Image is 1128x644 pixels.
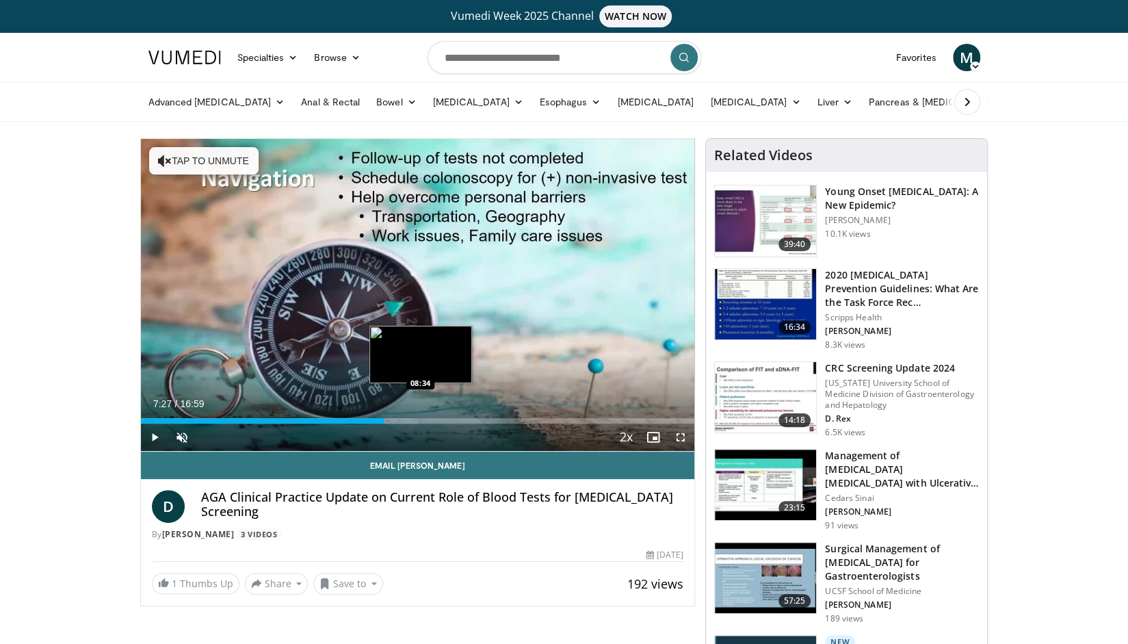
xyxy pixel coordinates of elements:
[141,139,695,452] video-js: Video Player
[825,361,979,375] h3: CRC Screening Update 2024
[153,398,172,409] span: 7:27
[953,44,980,71] a: M
[152,490,185,523] a: D
[825,600,979,610] p: [PERSON_NAME]
[612,424,640,451] button: Playback Rate
[715,450,816,521] img: 5fe88c0f-9f33-4433-ade1-79b064a0283b.150x105_q85_crop-smart_upscale.jpg
[162,528,235,540] a: [PERSON_NAME]
[609,88,702,116] a: [MEDICAL_DATA]
[599,5,672,27] span: WATCH NOW
[778,237,811,251] span: 39:40
[809,88,860,116] a: Liver
[313,573,383,595] button: Save to
[667,424,694,451] button: Fullscreen
[293,88,368,116] a: Anal & Rectal
[825,185,979,212] h3: Young Onset [MEDICAL_DATA]: A New Epidemic?
[237,528,282,540] a: 3 Videos
[172,577,177,590] span: 1
[861,88,1021,116] a: Pancreas & [MEDICAL_DATA]
[640,424,667,451] button: Enable picture-in-picture mode
[245,573,309,595] button: Share
[778,320,811,334] span: 16:34
[714,147,813,164] h4: Related Videos
[306,44,369,71] a: Browse
[532,88,609,116] a: Esophagus
[825,542,979,583] h3: Surgical Management of [MEDICAL_DATA] for Gastroenterologists
[825,312,979,323] p: Scripps Health
[175,398,178,409] span: /
[168,424,196,451] button: Unmute
[141,452,695,479] a: Email [PERSON_NAME]
[825,268,979,309] h3: 2020 [MEDICAL_DATA] Prevention Guidelines: What Are the Task Force Rec…
[425,88,532,116] a: [MEDICAL_DATA]
[825,493,979,504] p: Cedars Sinai
[714,361,979,438] a: 14:18 CRC Screening Update 2024 [US_STATE] University School of Medicine Division of Gastroentero...
[825,586,979,597] p: UCSF School of Medicine
[152,573,239,594] a: 1 Thumbs Up
[180,398,204,409] span: 16:59
[715,185,816,257] img: b23cd043-23fa-4b3f-b698-90acdd47bf2e.150x105_q85_crop-smart_upscale.jpg
[368,88,424,116] a: Bowel
[229,44,306,71] a: Specialties
[140,88,293,116] a: Advanced [MEDICAL_DATA]
[825,520,858,531] p: 91 views
[714,268,979,350] a: 16:34 2020 [MEDICAL_DATA] Prevention Guidelines: What Are the Task Force Rec… Scripps Health [PER...
[627,576,683,592] span: 192 views
[714,542,979,624] a: 57:25 Surgical Management of [MEDICAL_DATA] for Gastroenterologists UCSF School of Medicine [PERS...
[646,549,683,561] div: [DATE]
[825,378,979,411] p: [US_STATE] University School of Medicine Division of Gastroenterology and Hepatology
[201,490,684,519] h4: AGA Clinical Practice Update on Current Role of Blood Tests for [MEDICAL_DATA] Screening
[825,326,979,337] p: [PERSON_NAME]
[148,51,221,64] img: VuMedi Logo
[778,501,811,515] span: 23:15
[825,449,979,490] h3: Management of [MEDICAL_DATA] [MEDICAL_DATA] with Ulcerative [MEDICAL_DATA]
[702,88,809,116] a: [MEDICAL_DATA]
[778,594,811,608] span: 57:25
[825,613,863,624] p: 189 views
[714,185,979,257] a: 39:40 Young Onset [MEDICAL_DATA]: A New Epidemic? [PERSON_NAME] 10.1K views
[825,229,870,240] p: 10.1K views
[149,147,259,175] button: Tap to unmute
[715,543,816,614] img: 00707986-8314-4f7d-9127-27a2ffc4f1fa.150x105_q85_crop-smart_upscale.jpg
[428,41,701,74] input: Search topics, interventions
[141,418,695,424] div: Progress Bar
[715,362,816,433] img: 91500494-a7c6-4302-a3df-6280f031e251.150x105_q85_crop-smart_upscale.jpg
[825,506,979,517] p: [PERSON_NAME]
[141,424,168,451] button: Play
[825,215,979,226] p: [PERSON_NAME]
[369,326,472,383] img: image.jpeg
[150,5,978,27] a: Vumedi Week 2025 ChannelWATCH NOW
[888,44,945,71] a: Favorites
[825,427,865,438] p: 6.5K views
[778,413,811,427] span: 14:18
[825,413,979,424] p: D. Rex
[714,449,979,531] a: 23:15 Management of [MEDICAL_DATA] [MEDICAL_DATA] with Ulcerative [MEDICAL_DATA] Cedars Sinai [PE...
[152,528,684,541] div: By
[715,269,816,340] img: 1ac37fbe-7b52-4c81-8c6c-a0dd688d0102.150x105_q85_crop-smart_upscale.jpg
[825,339,865,350] p: 8.3K views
